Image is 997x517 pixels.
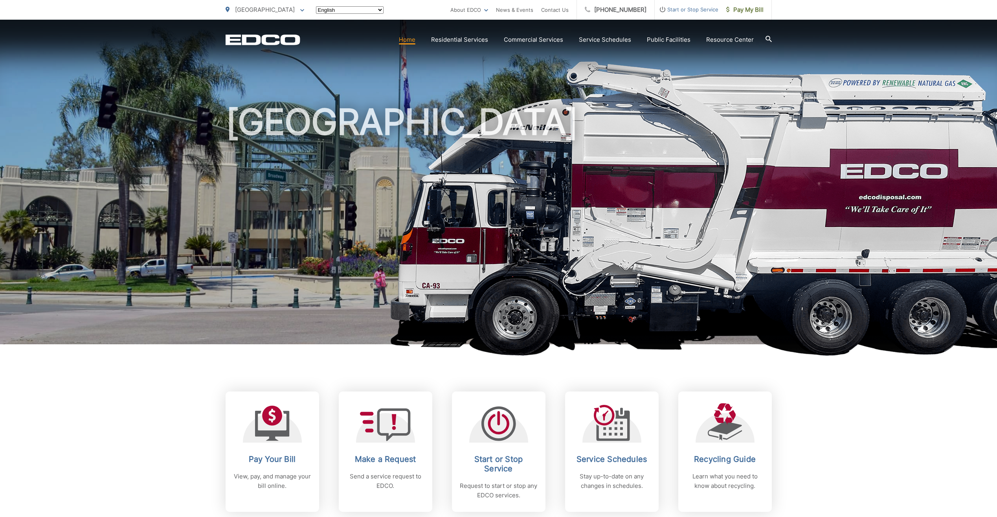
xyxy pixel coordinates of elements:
a: Resource Center [706,35,754,44]
a: Home [399,35,415,44]
select: Select a language [316,6,384,14]
p: Learn what you need to know about recycling. [686,472,764,491]
p: Request to start or stop any EDCO services. [460,481,538,500]
a: Commercial Services [504,35,563,44]
a: Recycling Guide Learn what you need to know about recycling. [678,391,772,512]
h1: [GEOGRAPHIC_DATA] [226,102,772,351]
a: About EDCO [450,5,488,15]
a: Service Schedules [579,35,631,44]
a: Contact Us [541,5,569,15]
h2: Recycling Guide [686,454,764,464]
a: Residential Services [431,35,488,44]
a: Public Facilities [647,35,690,44]
a: Make a Request Send a service request to EDCO. [339,391,432,512]
p: Send a service request to EDCO. [347,472,424,491]
a: News & Events [496,5,533,15]
p: Stay up-to-date on any changes in schedules. [573,472,651,491]
span: Pay My Bill [726,5,764,15]
h2: Service Schedules [573,454,651,464]
a: Pay Your Bill View, pay, and manage your bill online. [226,391,319,512]
h2: Start or Stop Service [460,454,538,473]
h2: Make a Request [347,454,424,464]
a: EDCD logo. Return to the homepage. [226,34,300,45]
span: [GEOGRAPHIC_DATA] [235,6,295,13]
p: View, pay, and manage your bill online. [233,472,311,491]
h2: Pay Your Bill [233,454,311,464]
a: Service Schedules Stay up-to-date on any changes in schedules. [565,391,659,512]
